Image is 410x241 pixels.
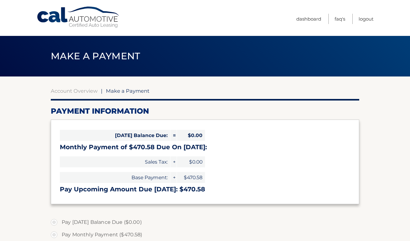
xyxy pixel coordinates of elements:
[60,172,170,183] span: Base Payment:
[170,156,177,167] span: +
[60,156,170,167] span: Sales Tax:
[177,172,205,183] span: $470.58
[51,216,359,229] label: Pay [DATE] Balance Due ($0.00)
[170,130,177,141] span: =
[177,130,205,141] span: $0.00
[170,172,177,183] span: +
[296,14,321,24] a: Dashboard
[106,88,150,94] span: Make a Payment
[51,88,98,94] a: Account Overview
[51,106,359,116] h2: Payment Information
[335,14,345,24] a: FAQ's
[177,156,205,167] span: $0.00
[51,50,140,62] span: Make a Payment
[51,229,359,241] label: Pay Monthly Payment ($470.58)
[359,14,374,24] a: Logout
[60,185,350,193] h3: Pay Upcoming Amount Due [DATE]: $470.58
[36,6,121,28] a: Cal Automotive
[101,88,102,94] span: |
[60,143,350,151] h3: Monthly Payment of $470.58 Due On [DATE]:
[60,130,170,141] span: [DATE] Balance Due:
